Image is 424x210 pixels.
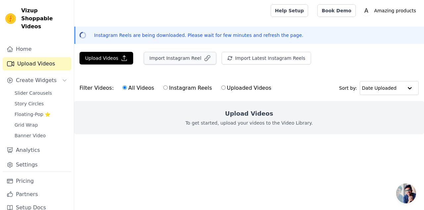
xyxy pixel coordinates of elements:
a: Book Demo [317,4,355,17]
label: Instagram Reels [163,84,212,92]
a: Analytics [3,144,71,157]
span: Floating-Pop ⭐ [15,111,50,118]
label: All Videos [122,84,154,92]
a: Grid Wrap [11,120,71,130]
button: Import Latest Instagram Reels [222,52,311,64]
button: Create Widgets [3,74,71,87]
a: Pricing [3,174,71,188]
button: A Amazing products [361,5,419,17]
button: Import Instagram Reel [144,52,216,64]
span: Vizup Shoppable Videos [21,7,69,31]
span: Grid Wrap [15,122,38,128]
input: Instagram Reels [163,85,168,90]
a: Help Setup [271,4,308,17]
a: Partners [3,188,71,201]
a: Upload Videos [3,57,71,70]
a: Story Circles [11,99,71,108]
span: Slider Carousels [15,90,52,96]
div: Sort by: [339,81,419,95]
div: Filter Videos: [79,80,275,96]
a: Banner Video [11,131,71,140]
input: Uploaded Videos [221,85,226,90]
p: Instagram Reels are being downloaded. Please wait for few minutes and refresh the page. [94,32,303,39]
a: Home [3,43,71,56]
input: All Videos [123,85,127,90]
h2: Upload Videos [225,109,273,118]
img: Vizup [5,13,16,24]
span: Create Widgets [16,76,57,84]
div: Open chat [396,183,416,203]
text: A [364,7,368,14]
p: To get started, upload your videos to the Video Library. [185,120,313,126]
span: Story Circles [15,100,44,107]
button: Upload Videos [79,52,133,64]
label: Uploaded Videos [221,84,272,92]
a: Settings [3,158,71,171]
a: Slider Carousels [11,88,71,98]
p: Amazing products [372,5,419,17]
a: Floating-Pop ⭐ [11,110,71,119]
span: Banner Video [15,132,46,139]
